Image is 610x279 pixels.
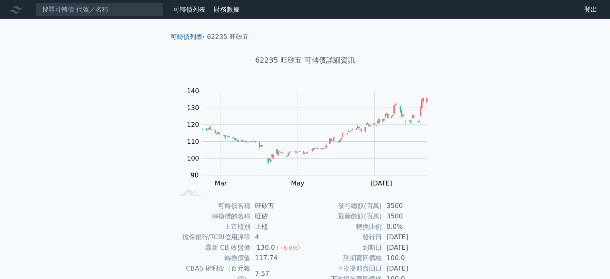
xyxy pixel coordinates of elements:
[382,253,437,263] td: 100.0
[382,211,437,222] td: 3500
[174,253,250,263] td: 轉換價值
[174,232,250,242] td: 擔保銀行/TCRI信用評等
[371,179,392,187] tspan: [DATE]
[305,211,382,222] td: 最新餘額(百萬)
[578,3,604,16] a: 登出
[187,104,199,111] tspan: 130
[174,201,250,211] td: 可轉債名稱
[174,211,250,222] td: 轉換標的名稱
[173,6,205,13] a: 可轉債列表
[305,232,382,242] td: 發行日
[174,242,250,253] td: 最新 CB 收盤價
[382,263,437,274] td: [DATE]
[214,6,239,13] a: 財務數據
[190,171,199,179] tspan: 90
[207,32,249,42] li: 62235 旺矽五
[382,242,437,253] td: [DATE]
[305,201,382,211] td: 發行總額(百萬)
[250,222,305,232] td: 上櫃
[250,201,305,211] td: 旺矽五
[174,222,250,232] td: 上市櫃別
[305,222,382,232] td: 轉換比例
[187,87,199,94] tspan: 140
[202,98,427,165] g: Series
[187,120,199,128] tspan: 120
[35,3,164,16] input: 搜尋可轉債 代號／名稱
[382,232,437,242] td: [DATE]
[255,242,277,253] div: 130.0
[277,244,300,251] span: (+6.6%)
[164,55,446,66] h1: 62235 旺矽五 可轉債詳細資訊
[250,211,305,222] td: 旺矽
[170,32,205,42] li: ›
[170,33,203,41] a: 可轉債列表
[250,232,305,242] td: 4
[187,137,199,145] tspan: 110
[291,179,304,187] tspan: May
[382,222,437,232] td: 0.0%
[382,201,437,211] td: 3500
[182,87,439,203] g: Chart
[187,154,199,162] tspan: 100
[215,179,227,187] tspan: Mar
[305,242,382,253] td: 到期日
[305,253,382,263] td: 到期賣回價格
[250,253,305,263] td: 117.74
[305,263,382,274] td: 下次提前賣回日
